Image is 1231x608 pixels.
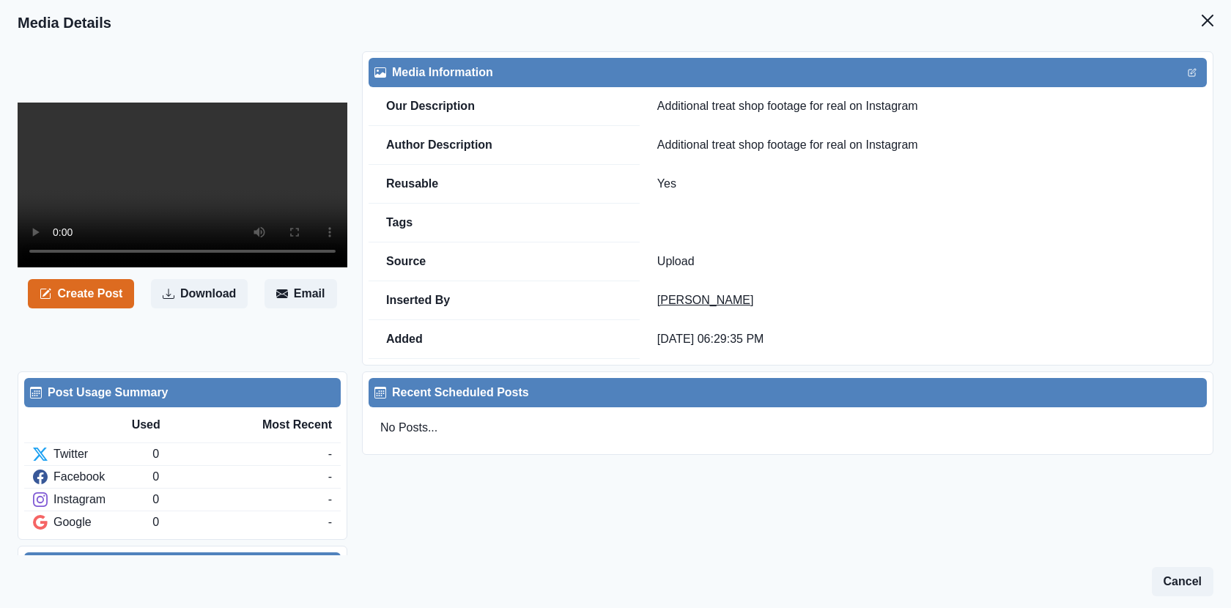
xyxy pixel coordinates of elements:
td: Author Description [369,126,640,165]
div: - [328,445,332,463]
p: Upload [657,254,1189,269]
td: Our Description [369,87,640,126]
td: Additional treat shop footage for real on Instagram [640,126,1207,165]
div: - [328,468,332,486]
div: Recent Scheduled Posts [374,384,1201,401]
td: Inserted By [369,281,640,320]
div: Google [33,514,152,531]
div: Post Usage Summary [30,384,335,401]
div: Instagram [33,491,152,508]
button: Cancel [1152,567,1213,596]
td: Additional treat shop footage for real on Instagram [640,87,1207,126]
td: Yes [640,165,1207,204]
button: Close [1193,6,1222,35]
td: Source [369,242,640,281]
div: Twitter [33,445,152,463]
td: Reusable [369,165,640,204]
button: Email [265,279,337,308]
button: Create Post [28,279,134,308]
td: Added [369,320,640,359]
button: Edit [1183,64,1201,81]
div: 0 [152,445,328,463]
div: 0 [152,491,328,508]
div: 0 [152,468,328,486]
td: [DATE] 06:29:35 PM [640,320,1207,359]
div: Used [132,416,232,434]
div: - [328,514,332,531]
div: Media Information [374,64,1201,81]
a: [PERSON_NAME] [657,294,754,306]
div: Most Recent [232,416,332,434]
div: Facebook [33,468,152,486]
div: 0 [152,514,328,531]
button: Download [151,279,248,308]
td: Tags [369,204,640,242]
div: No Posts... [369,407,1207,448]
div: - [328,491,332,508]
